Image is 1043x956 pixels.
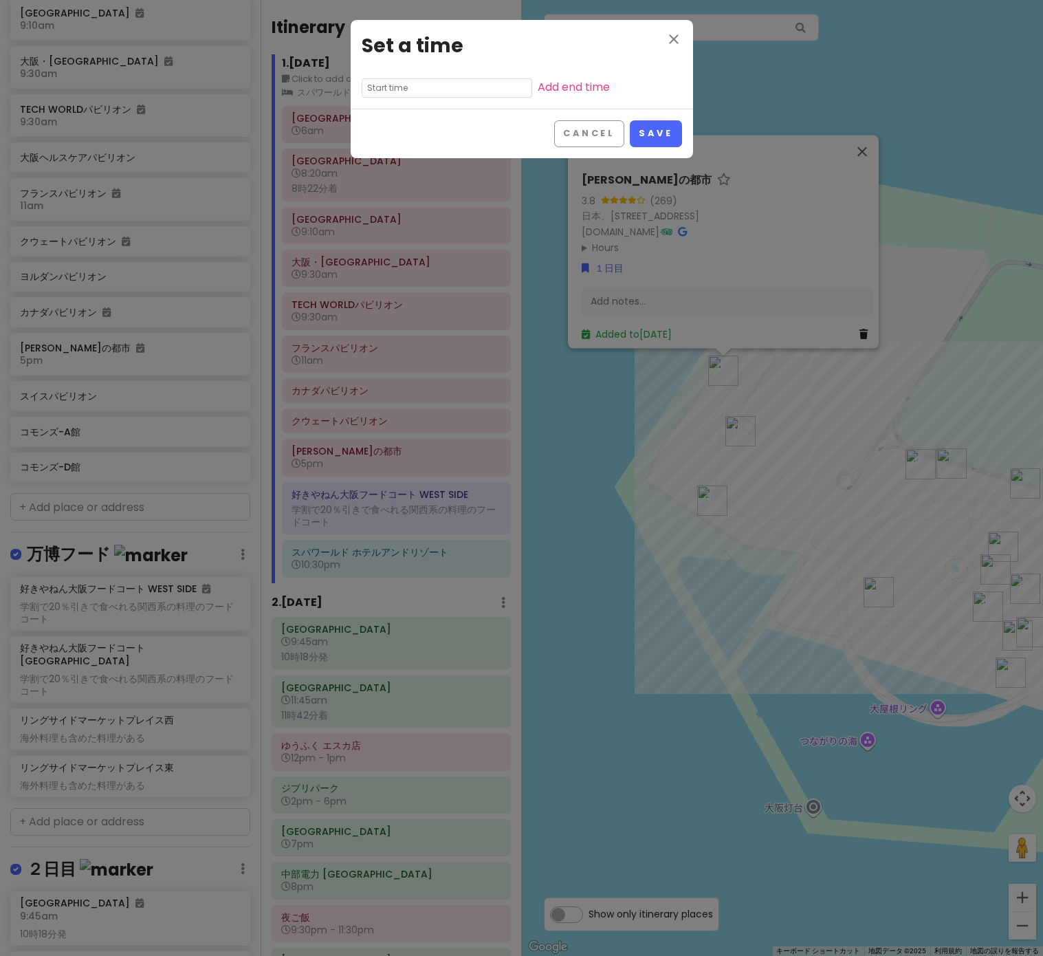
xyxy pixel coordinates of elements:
a: Add end time [538,79,610,95]
button: Cancel [554,120,624,147]
i: close [666,31,682,47]
input: Start time [362,78,532,98]
button: Close [666,31,682,50]
button: Save [630,120,681,147]
h3: Set a time [362,31,682,62]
